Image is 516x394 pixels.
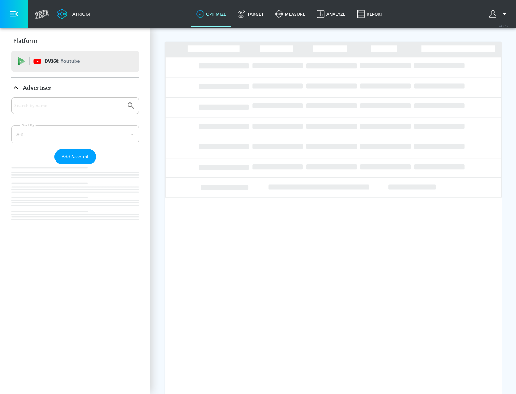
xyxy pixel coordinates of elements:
a: measure [269,1,311,27]
button: Add Account [54,149,96,164]
a: optimize [191,1,232,27]
div: A-Z [11,125,139,143]
div: Platform [11,31,139,51]
div: Atrium [70,11,90,17]
a: Atrium [57,9,90,19]
span: Add Account [62,153,89,161]
p: Advertiser [23,84,52,92]
a: Analyze [311,1,351,27]
nav: list of Advertiser [11,164,139,234]
div: Advertiser [11,97,139,234]
label: Sort By [20,123,36,128]
div: Advertiser [11,78,139,98]
div: DV360: Youtube [11,51,139,72]
a: Target [232,1,269,27]
a: Report [351,1,389,27]
input: Search by name [14,101,123,110]
p: Youtube [61,57,80,65]
p: Platform [13,37,37,45]
span: v 4.25.2 [499,24,509,28]
p: DV360: [45,57,80,65]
